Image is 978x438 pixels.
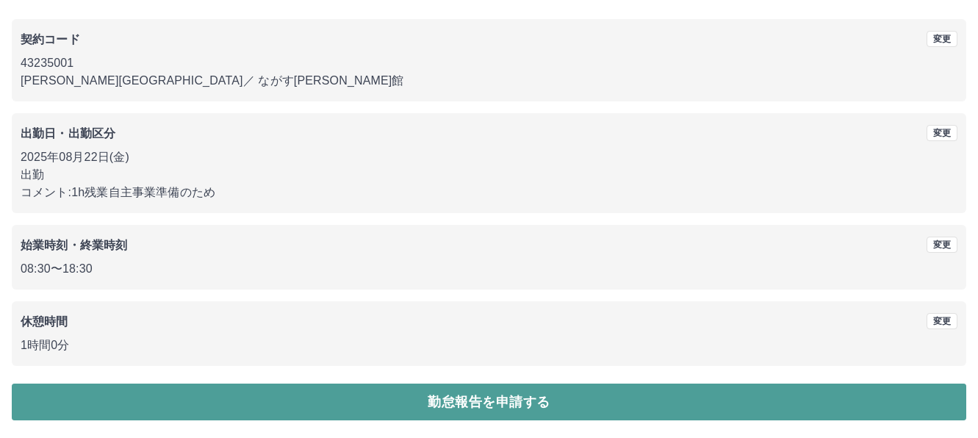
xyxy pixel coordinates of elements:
p: 43235001 [21,54,957,72]
p: 08:30 〜 18:30 [21,260,957,278]
button: 変更 [927,237,957,253]
p: 1時間0分 [21,337,957,354]
button: 変更 [927,31,957,47]
p: [PERSON_NAME][GEOGRAPHIC_DATA] ／ ながす[PERSON_NAME]館 [21,72,957,90]
button: 変更 [927,313,957,329]
b: 契約コード [21,33,80,46]
b: 休憩時間 [21,315,68,328]
button: 勤怠報告を申請する [12,384,966,420]
p: 2025年08月22日(金) [21,148,957,166]
p: コメント: 1h残業自主事業準備のため [21,184,957,201]
b: 出勤日・出勤区分 [21,127,115,140]
p: 出勤 [21,166,957,184]
b: 始業時刻・終業時刻 [21,239,127,251]
button: 変更 [927,125,957,141]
